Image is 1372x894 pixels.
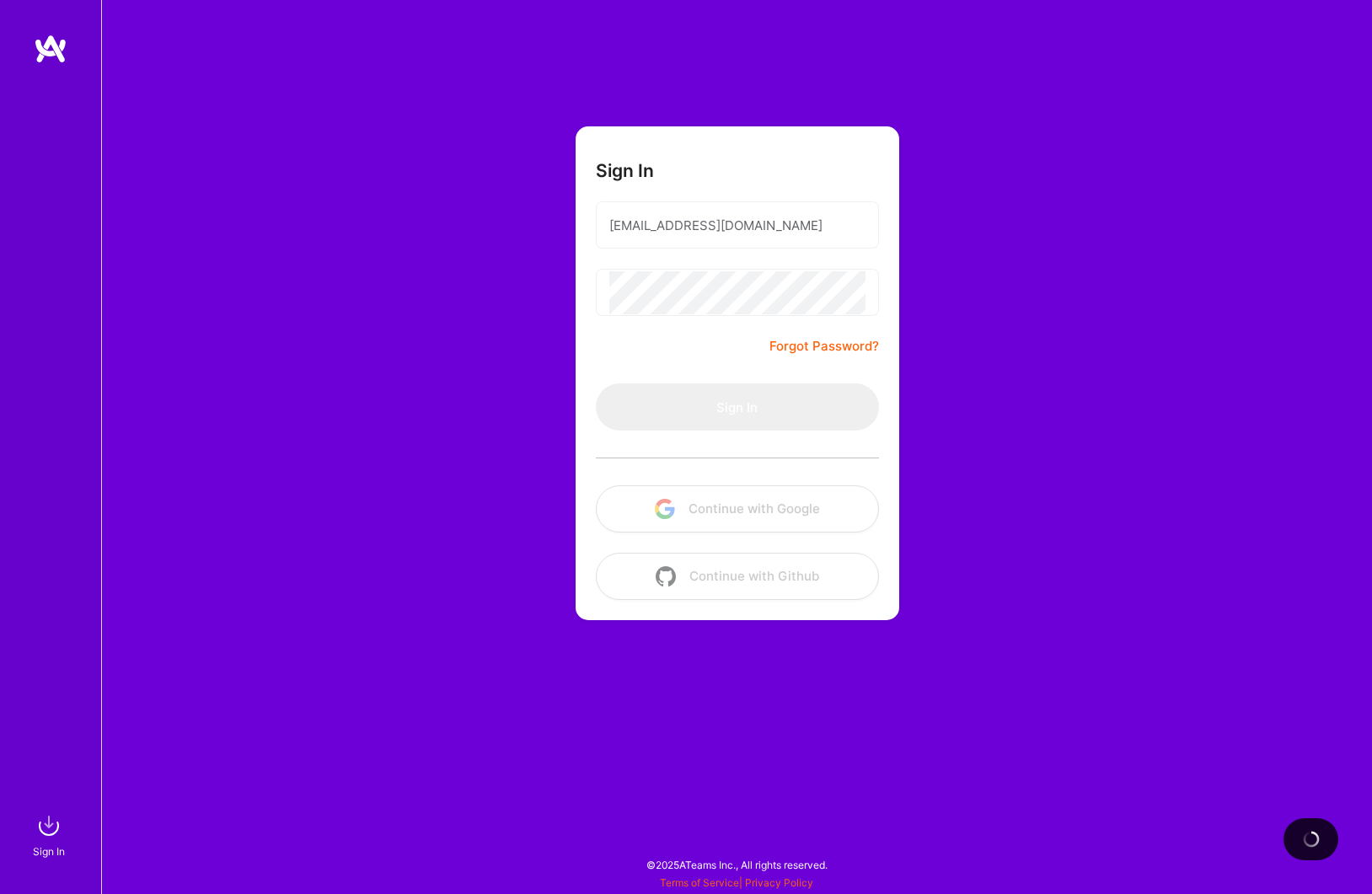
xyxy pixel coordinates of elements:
[655,499,675,519] img: icon
[656,566,676,586] img: icon
[596,485,879,533] button: Continue with Google
[101,843,1372,886] div: © 2025 ATeams Inc., All rights reserved.
[1303,831,1320,848] img: loading
[609,204,866,247] input: Email...
[32,809,66,843] img: sign in
[596,160,654,181] h3: Sign In
[33,843,65,860] div: Sign In
[769,336,879,356] a: Forgot Password?
[745,876,813,889] a: Privacy Policy
[660,876,813,889] span: |
[596,553,879,600] button: Continue with Github
[660,876,739,889] a: Terms of Service
[596,383,879,431] button: Sign In
[34,34,67,64] img: logo
[35,809,66,860] a: sign inSign In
